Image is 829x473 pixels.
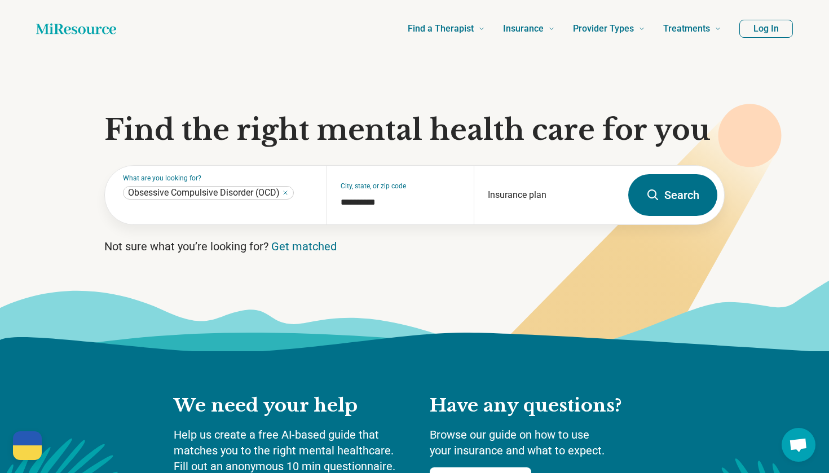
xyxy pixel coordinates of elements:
button: Search [628,174,717,216]
h2: We need your help [174,394,407,418]
a: Get matched [271,240,337,253]
a: Home page [36,17,116,40]
div: Open chat [782,428,815,462]
span: Provider Types [573,21,634,37]
button: Log In [739,20,793,38]
a: Insurance [503,6,555,51]
span: Insurance [503,21,544,37]
span: Find a Therapist [408,21,474,37]
h2: Have any questions? [430,394,655,418]
span: Obsessive Compulsive Disorder (OCD) [128,187,280,198]
label: What are you looking for? [123,175,313,182]
span: Treatments [663,21,710,37]
p: Not sure what you’re looking for? [104,238,725,254]
h1: Find the right mental health care for you [104,113,725,147]
a: Provider Types [573,6,645,51]
div: Obsessive Compulsive Disorder (OCD) [123,186,294,200]
a: Find a Therapist [408,6,485,51]
button: Obsessive Compulsive Disorder (OCD) [282,189,289,196]
p: Browse our guide on how to use your insurance and what to expect. [430,427,655,458]
a: Treatments [663,6,721,51]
